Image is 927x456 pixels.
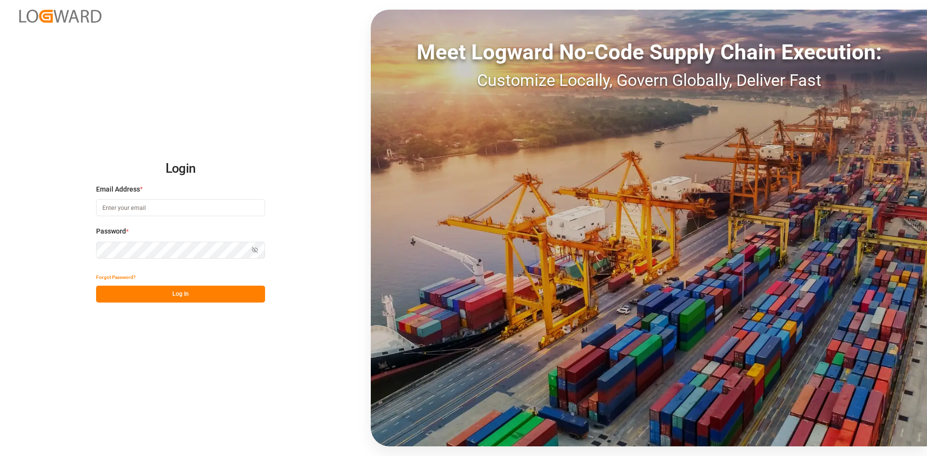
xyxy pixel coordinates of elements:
[96,199,265,216] input: Enter your email
[96,269,136,286] button: Forgot Password?
[371,68,927,93] div: Customize Locally, Govern Globally, Deliver Fast
[96,153,265,184] h2: Login
[371,36,927,68] div: Meet Logward No-Code Supply Chain Execution:
[19,10,101,23] img: Logward_new_orange.png
[96,286,265,303] button: Log In
[96,184,140,194] span: Email Address
[96,226,126,236] span: Password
